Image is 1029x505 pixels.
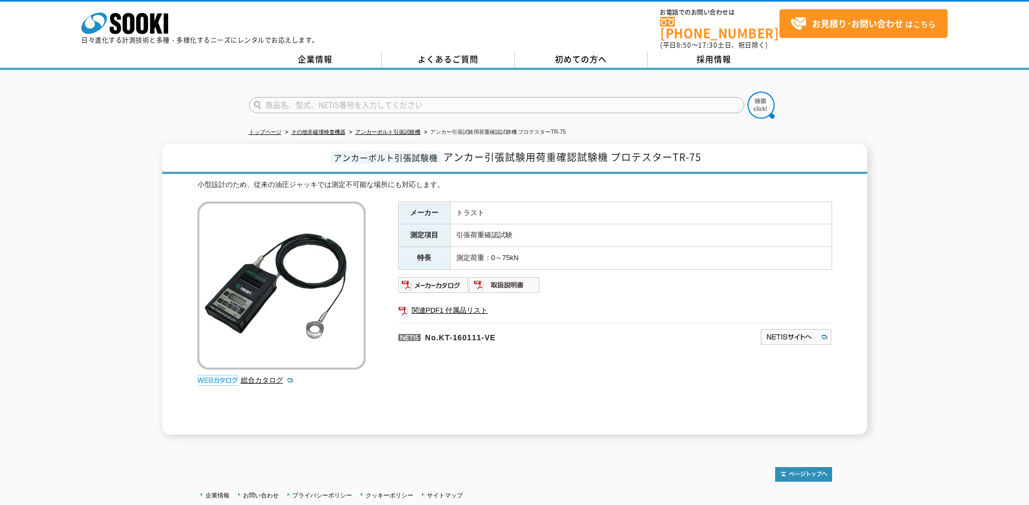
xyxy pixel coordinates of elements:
img: NETISサイトへ [760,328,832,346]
li: アンカー引張試験用荷重確認試験機 プロテスターTR-75 [422,127,566,138]
span: 17:30 [698,40,718,50]
a: プライバシーポリシー [292,492,352,498]
a: 採用情報 [648,51,781,68]
td: 引張荷重確認試験 [450,224,832,247]
img: トップページへ [775,467,832,482]
a: その他非破壊検査機器 [291,129,346,135]
a: 企業情報 [249,51,382,68]
div: 小型設計のため、従来の油圧ジャッキでは測定不可能な場所にも対応します。 [197,179,832,191]
a: メーカーカタログ [398,283,469,292]
span: はこちら [790,16,936,32]
img: アンカー引張試験用荷重確認試験機 プロテスターTR-75 [197,202,366,370]
span: (平日 ～ 土日、祝日除く) [660,40,768,50]
img: btn_search.png [747,92,775,119]
a: サイトマップ [427,492,463,498]
th: 測定項目 [398,224,450,247]
span: 8:50 [676,40,692,50]
a: よくあるご質問 [382,51,515,68]
span: お電話でのお問い合わせは [660,9,779,16]
a: アンカーボルト引張試験機 [355,129,420,135]
a: トップページ [249,129,282,135]
th: メーカー [398,202,450,224]
th: 特長 [398,247,450,270]
p: No.KT-160111-VE [398,323,655,349]
td: トラスト [450,202,832,224]
a: お問い合わせ [243,492,279,498]
span: アンカーボルト引張試験機 [331,151,440,164]
a: 総合カタログ [241,376,294,384]
a: [PHONE_NUMBER] [660,17,779,39]
a: 関連PDF1 付属品リスト [398,303,832,318]
span: アンカー引張試験用荷重確認試験機 プロテスターTR-75 [443,150,701,164]
img: webカタログ [197,375,238,386]
p: 日々進化する計測技術と多種・多様化するニーズにレンタルでお応えします。 [81,37,319,43]
td: 測定荷重：0～75kN [450,247,832,270]
img: 取扱説明書 [469,276,540,294]
a: 初めての方へ [515,51,648,68]
input: 商品名、型式、NETIS番号を入力してください [249,97,744,113]
strong: お見積り･お問い合わせ [812,17,903,30]
span: 初めての方へ [555,53,607,65]
a: 企業情報 [206,492,229,498]
a: お見積り･お問い合わせはこちら [779,9,948,38]
a: 取扱説明書 [469,283,540,292]
img: メーカーカタログ [398,276,469,294]
a: クッキーポリシー [366,492,413,498]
